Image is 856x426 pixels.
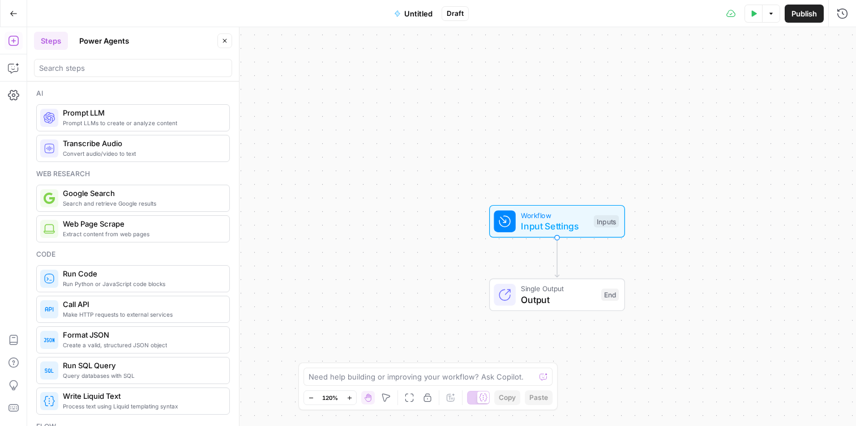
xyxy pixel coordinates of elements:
span: Write Liquid Text [63,390,220,402]
span: Extract content from web pages [63,229,220,238]
button: Untitled [387,5,439,23]
span: Untitled [404,8,433,19]
div: Single OutputOutputEnd [452,279,662,312]
input: Search steps [39,62,227,74]
span: Publish [791,8,817,19]
span: Google Search [63,188,220,199]
span: Workflow [521,210,588,220]
div: Inputs [594,215,619,228]
span: Make HTTP requests to external services [63,310,220,319]
span: Call API [63,299,220,310]
button: Steps [34,32,68,50]
span: Draft [447,8,464,19]
div: Code [36,249,230,259]
button: Copy [494,390,520,405]
span: Format JSON [63,329,220,340]
span: Run SQL Query [63,360,220,371]
span: Web Page Scrape [63,218,220,229]
div: Ai [36,88,230,99]
span: Create a valid, structured JSON object [63,340,220,350]
span: Prompt LLMs to create or analyze content [63,118,220,127]
span: Run Python or JavaScript code blocks [63,279,220,288]
span: Copy [499,393,516,403]
g: Edge from start to end [555,238,559,278]
span: Prompt LLM [63,107,220,118]
span: Paste [529,393,548,403]
div: WorkflowInput SettingsInputs [452,205,662,238]
span: Process text using Liquid templating syntax [63,402,220,411]
button: Power Agents [72,32,136,50]
button: Paste [525,390,553,405]
span: Output [521,293,596,306]
span: Search and retrieve Google results [63,199,220,208]
span: Convert audio/video to text [63,149,220,158]
span: Transcribe Audio [63,138,220,149]
span: 120% [322,393,338,402]
span: Run Code [63,268,220,279]
span: Query databases with SQL [63,371,220,380]
div: End [601,289,619,301]
button: Publish [785,5,824,23]
span: Input Settings [521,219,588,233]
span: Single Output [521,283,596,294]
div: Web research [36,169,230,179]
